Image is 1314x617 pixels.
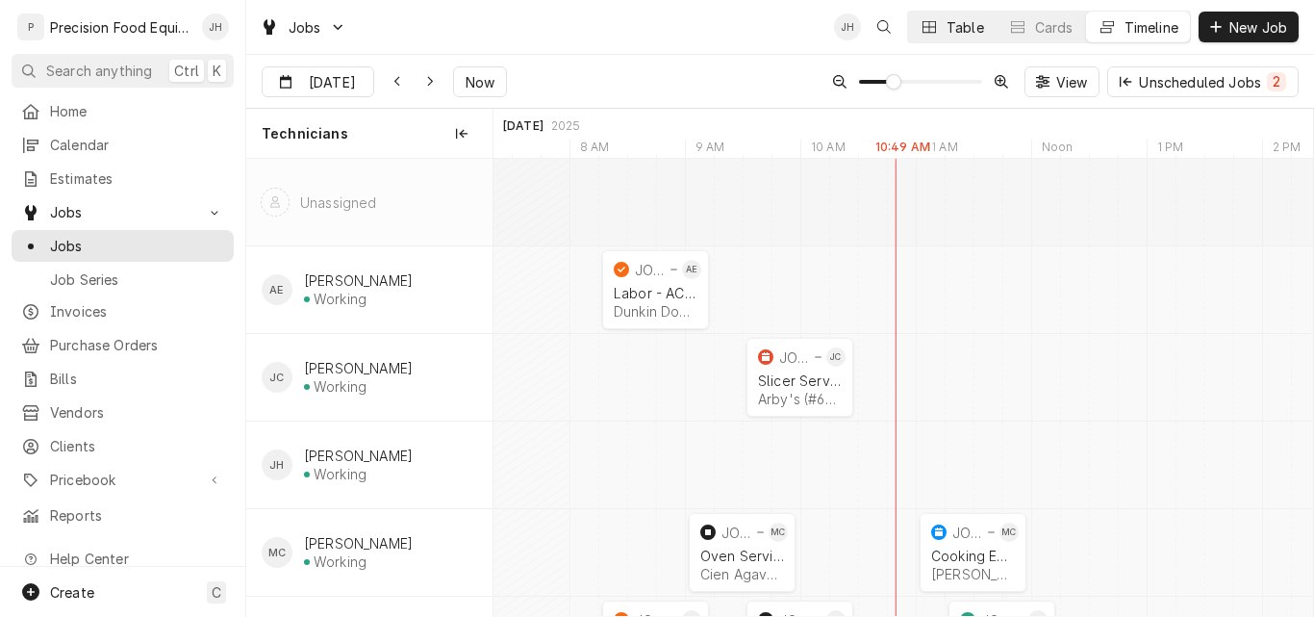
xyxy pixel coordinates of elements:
[174,61,199,81] span: Ctrl
[50,335,224,355] span: Purchase Orders
[246,109,493,159] div: Technicians column. SPACE for context menu
[314,553,366,570] div: Working
[50,202,195,222] span: Jobs
[700,548,784,564] div: Oven Service
[262,537,292,568] div: MC
[779,349,813,366] div: JOB-1511
[700,566,784,582] div: Cien Agaves Tacos & Tequila | [GEOGRAPHIC_DATA], 85251
[551,118,581,134] div: 2025
[12,296,234,327] a: Invoices
[314,466,366,482] div: Working
[12,430,234,462] a: Clients
[769,523,788,542] div: Mike Caster's Avatar
[17,13,44,40] div: P
[50,168,224,189] span: Estimates
[999,523,1019,542] div: MC
[462,72,498,92] span: Now
[12,397,234,428] a: Vendors
[202,13,229,40] div: Jason Hertel's Avatar
[304,360,413,376] div: [PERSON_NAME]
[12,329,234,361] a: Purchase Orders
[682,260,701,279] div: Anthony Ellinger's Avatar
[304,535,413,552] div: [PERSON_NAME]
[12,464,234,496] a: Go to Pricebook
[1262,140,1311,161] div: 2 PM
[453,66,507,97] button: Now
[50,101,224,121] span: Home
[12,543,234,575] a: Go to Help Center
[300,194,377,211] div: Unassigned
[834,13,861,40] div: Jason Hertel's Avatar
[262,274,292,305] div: AE
[50,470,195,490] span: Pricebook
[916,140,968,161] div: 11 AM
[50,236,224,256] span: Jobs
[869,12,899,42] button: Open search
[12,95,234,127] a: Home
[999,523,1019,542] div: Mike Caster's Avatar
[614,303,697,320] div: Dunkin Donuts ( [PERSON_NAME][GEOGRAPHIC_DATA] ) | [PERSON_NAME], 85224
[721,525,755,541] div: JOB-1519
[46,61,152,81] span: Search anything
[12,500,234,531] a: Reports
[202,13,229,40] div: JH
[1226,17,1291,38] span: New Job
[931,548,1015,564] div: Cooking Equipment Service
[682,260,701,279] div: AE
[12,363,234,395] a: Bills
[826,347,846,367] div: Jacob Cardenas's Avatar
[635,262,669,278] div: JOB-1518
[12,54,234,88] button: Search anythingCtrlK
[1139,72,1286,92] div: Unscheduled Jobs
[1107,66,1299,97] button: Unscheduled Jobs2
[952,525,986,541] div: JOB-1522
[314,378,366,395] div: Working
[875,140,930,155] label: 10:49 AM
[289,17,321,38] span: Jobs
[1031,140,1083,161] div: Noon
[12,264,234,296] a: Job Series
[826,347,846,367] div: JC
[50,584,94,601] span: Create
[800,140,855,161] div: 10 AM
[50,301,224,321] span: Invoices
[12,129,234,161] a: Calendar
[262,362,292,393] div: JC
[769,523,788,542] div: MC
[1035,17,1074,38] div: Cards
[834,13,861,40] div: JH
[1199,12,1299,42] button: New Job
[931,566,1015,582] div: [PERSON_NAME] ([GEOGRAPHIC_DATA]) |
[304,448,413,464] div: [PERSON_NAME]
[12,230,234,262] a: Jobs
[1024,66,1100,97] button: View
[50,135,224,155] span: Calendar
[262,274,292,305] div: Anthony Ellinger's Avatar
[262,450,292,480] div: JH
[1124,17,1178,38] div: Timeline
[50,270,224,290] span: Job Series
[1052,72,1092,92] span: View
[262,124,348,143] span: Technicians
[758,373,842,389] div: Slicer Service
[50,402,224,423] span: Vendors
[503,118,543,134] div: [DATE]
[50,369,224,389] span: Bills
[262,362,292,393] div: Jacob Cardenas's Avatar
[50,17,191,38] div: Precision Food Equipment LLC
[213,61,221,81] span: K
[12,196,234,228] a: Go to Jobs
[1271,71,1282,91] div: 2
[50,549,222,569] span: Help Center
[314,291,366,307] div: Working
[304,272,413,289] div: [PERSON_NAME]
[685,140,735,161] div: 9 AM
[212,582,221,603] span: C
[1147,140,1194,161] div: 1 PM
[12,163,234,194] a: Estimates
[50,436,224,456] span: Clients
[758,391,842,407] div: Arby's (#6800) | [GEOGRAPHIC_DATA], 85022
[262,537,292,568] div: Mike Caster's Avatar
[947,17,984,38] div: Table
[262,450,292,480] div: Jason Hertel's Avatar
